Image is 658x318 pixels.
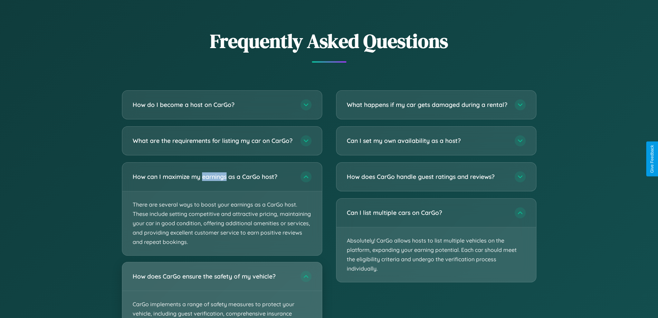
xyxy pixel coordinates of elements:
[122,28,536,54] h2: Frequently Asked Questions
[133,100,294,109] h3: How do I become a host on CarGo?
[347,208,508,217] h3: Can I list multiple cars on CarGo?
[133,272,294,281] h3: How does CarGo ensure the safety of my vehicle?
[122,191,322,256] p: There are several ways to boost your earnings as a CarGo host. These include setting competitive ...
[336,227,536,282] p: Absolutely! CarGo allows hosts to list multiple vehicles on the platform, expanding your earning ...
[133,172,294,181] h3: How can I maximize my earnings as a CarGo host?
[133,136,294,145] h3: What are the requirements for listing my car on CarGo?
[347,136,508,145] h3: Can I set my own availability as a host?
[650,145,655,173] div: Give Feedback
[347,172,508,181] h3: How does CarGo handle guest ratings and reviews?
[347,100,508,109] h3: What happens if my car gets damaged during a rental?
